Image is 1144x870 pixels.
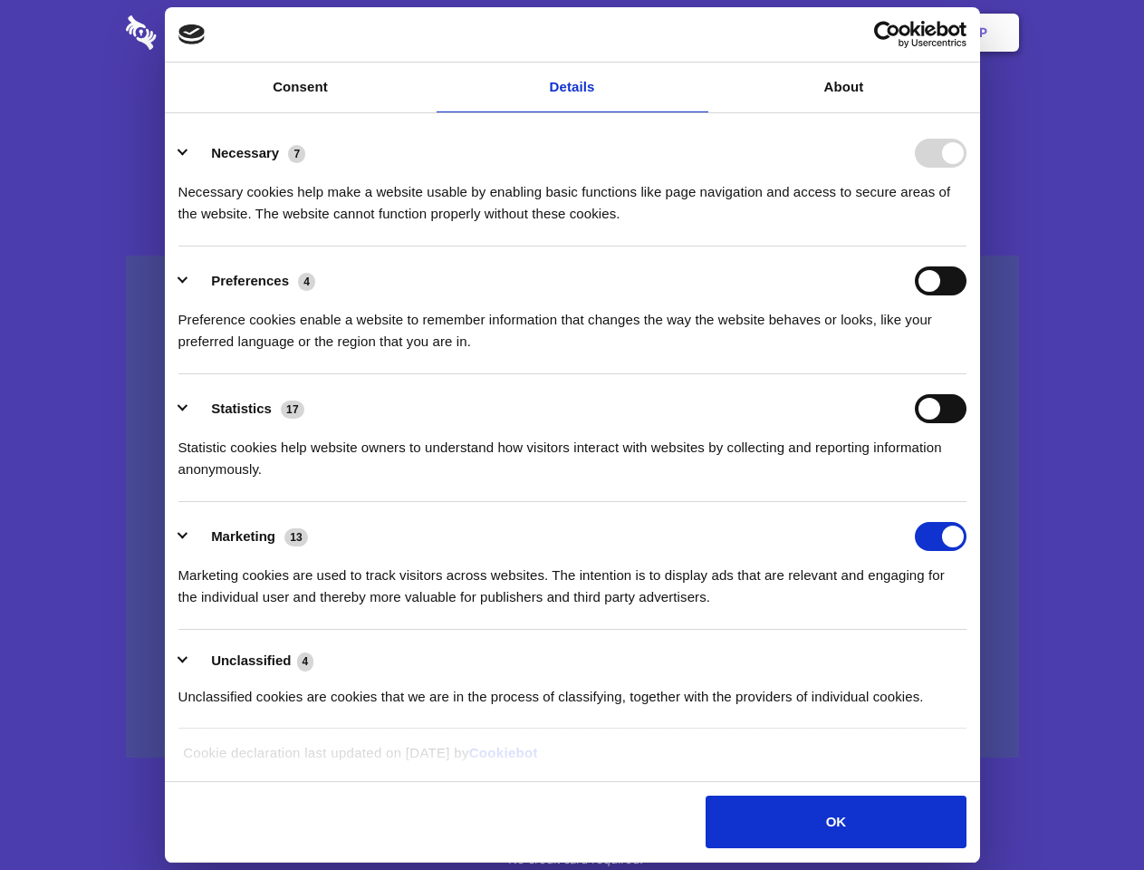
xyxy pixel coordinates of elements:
a: Pricing [532,5,610,61]
h4: Auto-redaction of sensitive data, encrypted data sharing and self-destructing private chats. Shar... [126,165,1019,225]
label: Marketing [211,528,275,544]
label: Preferences [211,273,289,288]
div: Necessary cookies help make a website usable by enabling basic functions like page navigation and... [178,168,966,225]
button: Preferences (4) [178,266,327,295]
a: Details [437,63,708,112]
div: Preference cookies enable a website to remember information that changes the way the website beha... [178,295,966,353]
span: 17 [281,401,304,419]
span: 13 [284,528,308,546]
button: Unclassified (4) [178,650,325,672]
div: Marketing cookies are used to track visitors across websites. The intention is to display ads tha... [178,551,966,608]
label: Necessary [211,145,279,160]
button: Necessary (7) [178,139,317,168]
a: Cookiebot [469,745,538,760]
h1: Eliminate Slack Data Loss. [126,82,1019,147]
button: Marketing (13) [178,522,320,551]
div: Cookie declaration last updated on [DATE] by [169,742,975,778]
span: 4 [297,652,314,671]
div: Statistic cookies help website owners to understand how visitors interact with websites by collec... [178,423,966,480]
button: Statistics (17) [178,394,316,423]
img: logo-wordmark-white-trans-d4663122ce5f474addd5e946df7df03e33cb6a1c49d2221995e7729f52c070b2.svg [126,15,281,50]
label: Statistics [211,401,272,416]
a: Usercentrics Cookiebot - opens in a new window [808,21,966,48]
a: Consent [165,63,437,112]
span: 7 [288,145,305,163]
a: Login [822,5,900,61]
span: 4 [298,273,315,291]
iframe: Drift Widget Chat Controller [1053,779,1122,848]
a: About [708,63,980,112]
a: Wistia video thumbnail [126,256,1019,759]
img: logo [178,24,206,44]
button: OK [706,796,966,848]
div: Unclassified cookies are cookies that we are in the process of classifying, together with the pro... [178,672,966,708]
a: Contact [735,5,818,61]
